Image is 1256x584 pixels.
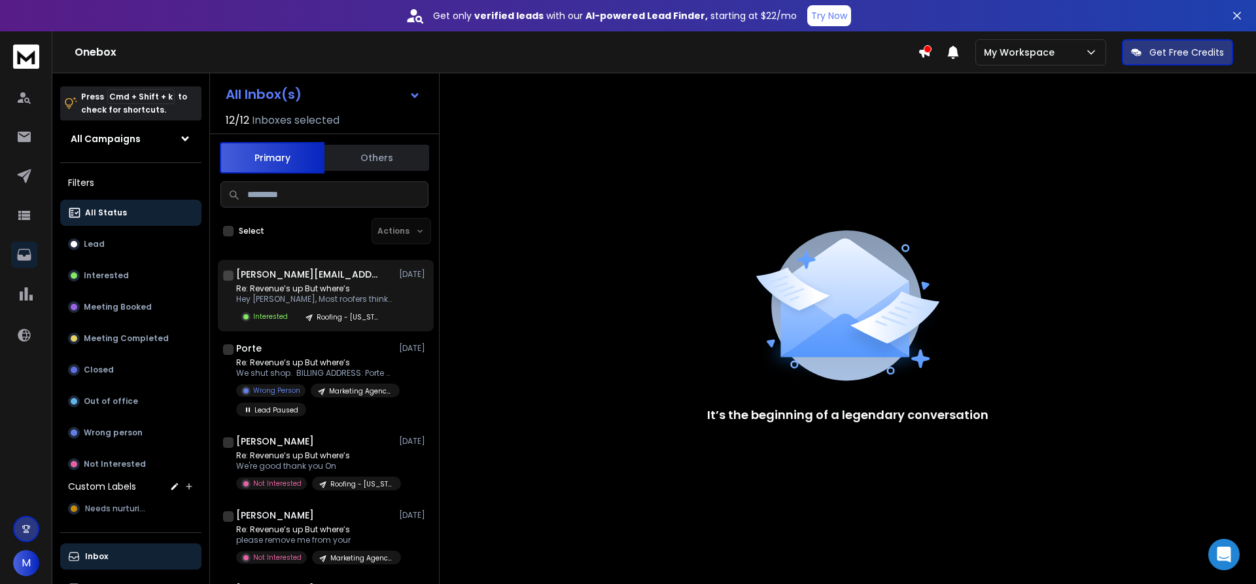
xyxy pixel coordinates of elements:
button: Inbox [60,543,201,570]
p: Wrong person [84,428,143,438]
p: [DATE] [399,343,428,354]
p: Lead [84,239,105,249]
button: Not Interested [60,451,201,477]
p: Re: Revenue’s up But where’s [236,357,393,368]
strong: verified leads [474,9,544,22]
h1: [PERSON_NAME][EMAIL_ADDRESS][DOMAIN_NAME] [236,268,380,281]
h1: Onebox [75,45,918,60]
p: We shut shop. BILLING ADDRESS: Porte Advertising c/o [236,368,393,378]
p: Meeting Completed [84,333,169,344]
span: Cmd + Shift + k [107,89,175,104]
h1: [PERSON_NAME] [236,509,314,522]
p: Lead Paused [254,405,298,415]
p: Hey [PERSON_NAME], Most roofers think cash [236,294,393,304]
button: Try Now [807,5,851,26]
p: Inbox [85,551,108,562]
button: All Inbox(s) [215,81,431,107]
p: Roofing - [US_STATE] - Bookkeeping Offer [330,479,393,489]
p: Not Interested [253,553,302,562]
button: Others [324,143,429,172]
button: All Campaigns [60,126,201,152]
p: Interested [84,270,129,281]
p: [DATE] [399,510,428,520]
button: Needs nurturing [60,496,201,522]
p: please remove me from your [236,535,393,545]
button: All Status [60,200,201,226]
h3: Filters [60,173,201,192]
h3: Custom Labels [68,480,136,493]
p: Wrong Person [253,386,300,395]
button: Interested [60,263,201,289]
button: Primary [220,142,324,173]
p: It’s the beginning of a legendary conversation [707,406,988,424]
p: Re: Revenue’s up But where’s [236,524,393,535]
p: Out of office [84,396,138,407]
p: Re: Revenue’s up But where’s [236,283,393,294]
p: All Status [85,208,127,218]
p: Get Free Credits [1149,46,1224,59]
button: M [13,550,39,576]
button: Closed [60,357,201,383]
div: Open Intercom Messenger [1208,539,1240,570]
p: Meeting Booked [84,302,152,312]
p: [DATE] [399,269,428,280]
p: Not Interested [84,459,146,469]
h1: All Inbox(s) [226,88,302,101]
p: Marketing Agencies - Bookkeeping and CFO offer [329,386,392,396]
strong: AI-powered Lead Finder, [585,9,708,22]
img: logo [13,45,39,69]
h1: Porte [236,342,262,355]
button: Wrong person [60,420,201,446]
p: Get only with our starting at $22/mo [433,9,797,22]
p: My Workspace [984,46,1060,59]
label: Select [239,226,264,236]
p: Closed [84,365,114,375]
p: [DATE] [399,436,428,447]
button: Get Free Credits [1122,39,1233,65]
p: Marketing Agencies - Bookkeeping and CFO offer [330,553,393,563]
button: Meeting Booked [60,294,201,320]
p: Roofing - [US_STATE] - Bookkeeping Offer [317,312,379,322]
button: Lead [60,231,201,257]
button: Meeting Completed [60,325,201,352]
p: We're good thank you On [236,461,393,471]
h3: Inboxes selected [252,113,340,128]
p: Try Now [811,9,847,22]
p: Press to check for shortcuts. [81,90,187,117]
p: Not Interested [253,479,302,488]
span: 12 / 12 [226,113,249,128]
h1: [PERSON_NAME] [236,435,314,448]
h1: All Campaigns [71,132,141,145]
button: Out of office [60,388,201,414]
span: Needs nurturing [85,503,149,514]
p: Interested [253,312,288,321]
p: Re: Revenue’s up But where’s [236,450,393,461]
